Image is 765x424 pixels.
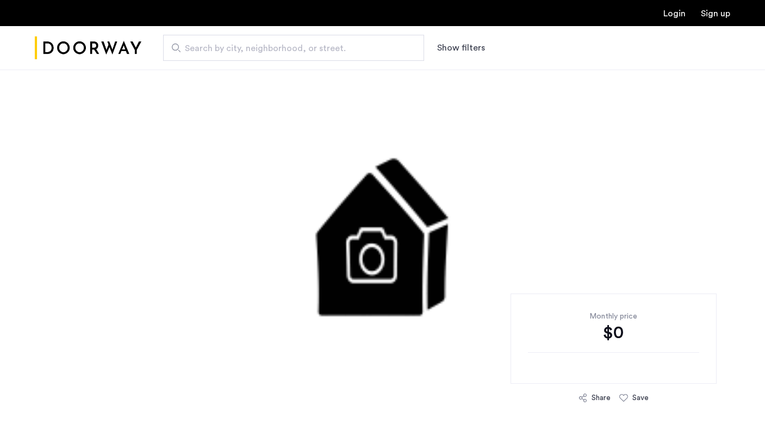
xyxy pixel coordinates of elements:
[35,28,141,68] img: logo
[528,322,699,344] div: $0
[138,70,627,396] img: 2.gif
[185,42,394,55] span: Search by city, neighborhood, or street.
[663,9,686,18] a: Login
[592,392,611,403] div: Share
[437,41,485,54] button: Show or hide filters
[632,392,649,403] div: Save
[701,9,730,18] a: Registration
[35,28,141,68] a: Cazamio Logo
[528,311,699,322] div: Monthly price
[163,35,424,61] input: Apartment Search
